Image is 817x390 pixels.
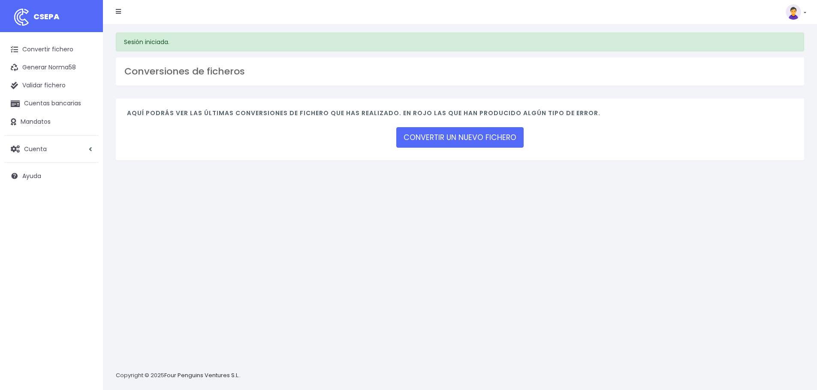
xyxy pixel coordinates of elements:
a: Validar fichero [4,77,99,95]
a: Convertir fichero [4,41,99,59]
a: Mandatos [4,113,99,131]
a: Ayuda [4,167,99,185]
img: profile [786,4,801,20]
div: Sesión iniciada. [116,33,804,51]
a: Cuentas bancarias [4,95,99,113]
a: Four Penguins Ventures S.L. [164,371,239,379]
img: logo [11,6,32,28]
h3: Conversiones de ficheros [124,66,796,77]
a: CONVERTIR UN NUEVO FICHERO [396,127,524,148]
h4: Aquí podrás ver las últimas conversiones de fichero que has realizado. En rojo las que han produc... [127,110,793,121]
p: Copyright © 2025 . [116,371,241,380]
span: Ayuda [22,172,41,180]
span: CSEPA [33,11,60,22]
span: Cuenta [24,144,47,153]
a: Cuenta [4,140,99,158]
a: Generar Norma58 [4,59,99,77]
